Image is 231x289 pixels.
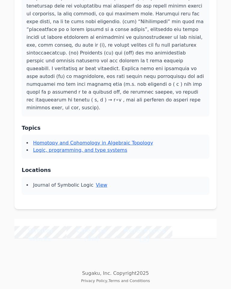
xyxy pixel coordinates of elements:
a: Homotopy and Cohomology in Algebraic Topology [33,140,153,146]
li: Journal of Symbolic Logic [26,182,205,189]
input: References (3) [117,226,172,238]
h3: Locations [22,166,209,174]
a: Privacy Policy [81,278,107,283]
input: Similar Works [14,226,66,238]
h3: Topics [22,124,209,132]
a: Terms and Conditions [109,278,150,283]
small: , [81,278,150,283]
span: 2025 [137,270,149,276]
input: Cited by (40) [66,226,117,238]
a: View [96,182,107,189]
a: Logic, programming, and type systems [33,147,127,153]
